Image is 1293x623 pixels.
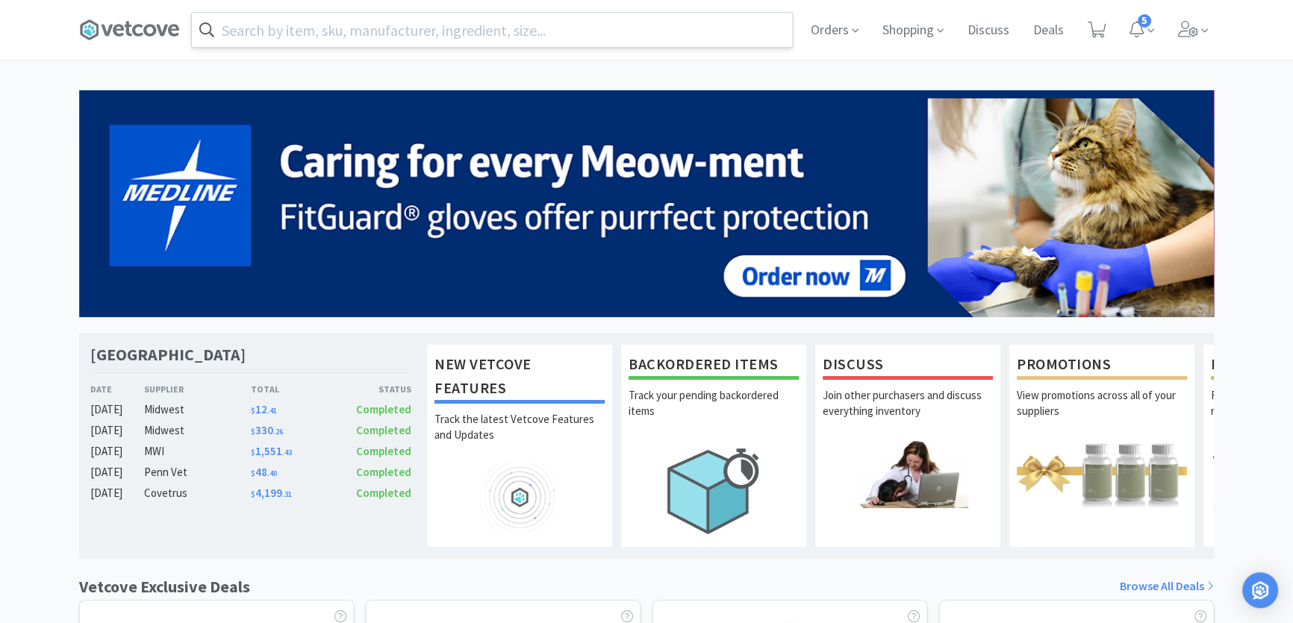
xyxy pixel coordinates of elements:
a: [DATE]Midwest$12.41Completed [90,401,411,419]
h1: Discuss [823,352,993,380]
div: [DATE] [90,401,144,419]
a: New Vetcove FeaturesTrack the latest Vetcove Features and Updates [426,344,613,547]
p: View promotions across all of your suppliers [1017,387,1187,439]
img: 5b85490d2c9a43ef9873369d65f5cc4c_481.png [79,90,1214,317]
p: Track your pending backordered items [629,387,799,439]
span: . 40 [267,469,277,478]
span: 5 [1138,14,1151,28]
div: MWI [144,442,251,460]
div: [DATE] [90,422,144,439]
span: Completed [356,402,411,416]
img: hero_backorders.png [629,439,799,542]
div: [DATE] [90,463,144,481]
div: Supplier [144,382,251,396]
span: . 26 [273,427,283,436]
a: [DATE]Midwest$330.26Completed [90,422,411,439]
span: Completed [356,486,411,500]
div: Status [331,382,411,396]
h1: Promotions [1017,352,1187,380]
span: 48 [251,465,277,479]
img: hero_discuss.png [823,439,993,507]
a: Discuss [962,24,1015,37]
div: Midwest [144,401,251,419]
h1: [GEOGRAPHIC_DATA] [90,344,246,366]
span: $ [251,448,255,457]
span: $ [251,489,255,499]
span: 330 [251,423,283,437]
div: Open Intercom Messenger [1242,572,1278,608]
a: PromotionsView promotions across all of your suppliers [1009,344,1195,547]
p: Join other purchasers and discuss everything inventory [823,387,993,439]
div: Covetrus [144,484,251,502]
h1: Vetcove Exclusive Deals [79,574,250,600]
span: Completed [356,423,411,437]
div: Total [251,382,331,396]
div: [DATE] [90,442,144,460]
input: Search by item, sku, manufacturer, ingredient, size... [192,13,792,47]
span: $ [251,427,255,436]
img: hero_promotions.png [1017,439,1187,507]
span: Completed [356,444,411,458]
img: hero_feature_roadmap.png [434,463,605,531]
a: Browse All Deals [1120,577,1214,596]
span: Completed [356,465,411,479]
a: Deals [1027,24,1070,37]
span: 12 [251,402,277,416]
div: Midwest [144,422,251,439]
a: [DATE]MWI$1,551.43Completed [90,442,411,460]
span: $ [251,406,255,416]
h1: Backordered Items [629,352,799,380]
a: [DATE]Penn Vet$48.40Completed [90,463,411,481]
span: . 43 [282,448,292,457]
a: Backordered ItemsTrack your pending backordered items [620,344,807,547]
span: . 31 [282,489,292,499]
span: 1,551 [251,444,292,458]
span: 4,199 [251,486,292,500]
a: [DATE]Covetrus$4,199.31Completed [90,484,411,502]
h1: New Vetcove Features [434,352,605,404]
div: Date [90,382,144,396]
div: [DATE] [90,484,144,502]
p: Track the latest Vetcove Features and Updates [434,411,605,463]
div: Penn Vet [144,463,251,481]
a: DiscussJoin other purchasers and discuss everything inventory [814,344,1001,547]
span: $ [251,469,255,478]
span: . 41 [267,406,277,416]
